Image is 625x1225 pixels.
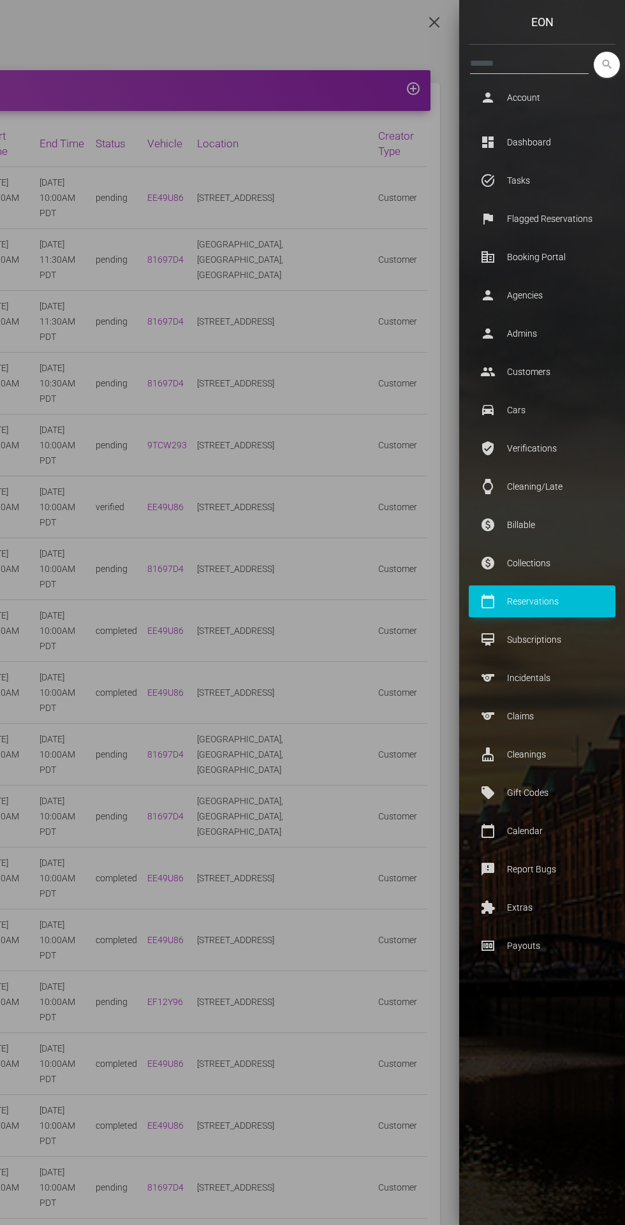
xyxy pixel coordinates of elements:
a: dashboard Dashboard [469,126,615,158]
p: Claims [478,707,606,726]
a: calendar_today Calendar [469,815,615,847]
a: person Agencies [469,279,615,311]
a: local_offer Gift Codes [469,777,615,809]
p: Admins [478,324,606,343]
a: money Payouts [469,930,615,962]
a: task_alt Tasks [469,165,615,196]
p: Cleanings [478,745,606,764]
a: flag Flagged Reservations [469,203,615,235]
a: sports Incidentals [469,662,615,694]
p: Cars [478,400,606,420]
a: drive_eta Cars [469,394,615,426]
a: paid Collections [469,547,615,579]
p: Subscriptions [478,630,606,649]
p: Booking Portal [478,247,606,267]
a: sports Claims [469,700,615,732]
a: paid Billable [469,509,615,541]
a: calendar_today Reservations [469,585,615,617]
a: feedback Report Bugs [469,853,615,885]
p: Tasks [478,171,606,190]
a: card_membership Subscriptions [469,624,615,656]
p: Gift Codes [478,783,606,802]
p: Customers [478,362,606,381]
button: search [594,52,620,78]
a: watch Cleaning/Late [469,471,615,502]
p: Collections [478,554,606,573]
p: Payouts [478,936,606,955]
p: Flagged Reservations [478,209,606,228]
p: Calendar [478,821,606,840]
a: person Account [469,82,615,114]
a: verified_user Verifications [469,432,615,464]
p: Incidentals [478,668,606,687]
a: extension Extras [469,891,615,923]
p: Extras [478,898,606,917]
p: Reservations [478,592,606,611]
p: Account [478,88,606,107]
p: Verifications [478,439,606,458]
a: Eon [459,10,625,35]
p: Billable [478,515,606,534]
p: Dashboard [478,133,606,152]
p: Report Bugs [478,860,606,879]
a: cleaning_services Cleanings [469,738,615,770]
a: person Admins [469,318,615,349]
a: people Customers [469,356,615,388]
a: corporate_fare Booking Portal [469,241,615,273]
p: Agencies [478,286,606,305]
p: Cleaning/Late [478,477,606,496]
